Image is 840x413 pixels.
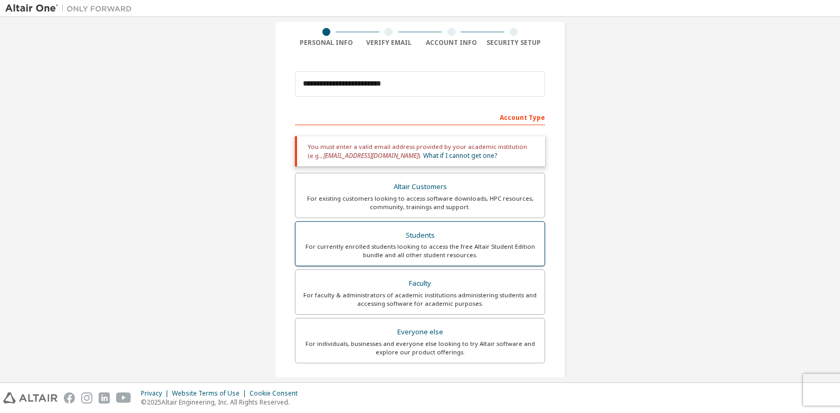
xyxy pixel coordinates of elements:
[5,3,137,14] img: Altair One
[250,389,304,398] div: Cookie Consent
[423,151,497,160] a: What if I cannot get one?
[302,228,538,243] div: Students
[295,108,545,125] div: Account Type
[302,325,538,340] div: Everyone else
[141,389,172,398] div: Privacy
[302,276,538,291] div: Faculty
[483,39,546,47] div: Security Setup
[81,392,92,403] img: instagram.svg
[99,392,110,403] img: linkedin.svg
[3,392,58,403] img: altair_logo.svg
[295,39,358,47] div: Personal Info
[420,39,483,47] div: Account Info
[64,392,75,403] img: facebook.svg
[302,180,538,194] div: Altair Customers
[358,39,421,47] div: Verify Email
[116,392,131,403] img: youtube.svg
[172,389,250,398] div: Website Terms of Use
[302,194,538,211] div: For existing customers looking to access software downloads, HPC resources, community, trainings ...
[302,291,538,308] div: For faculty & administrators of academic institutions administering students and accessing softwa...
[302,242,538,259] div: For currently enrolled students looking to access the free Altair Student Edition bundle and all ...
[295,136,545,166] div: You must enter a valid email address provided by your academic institution (e.g., ).
[323,151,418,160] span: [EMAIL_ADDRESS][DOMAIN_NAME]
[302,340,538,356] div: For individuals, businesses and everyone else looking to try Altair software and explore our prod...
[141,398,304,407] p: © 2025 Altair Engineering, Inc. All Rights Reserved.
